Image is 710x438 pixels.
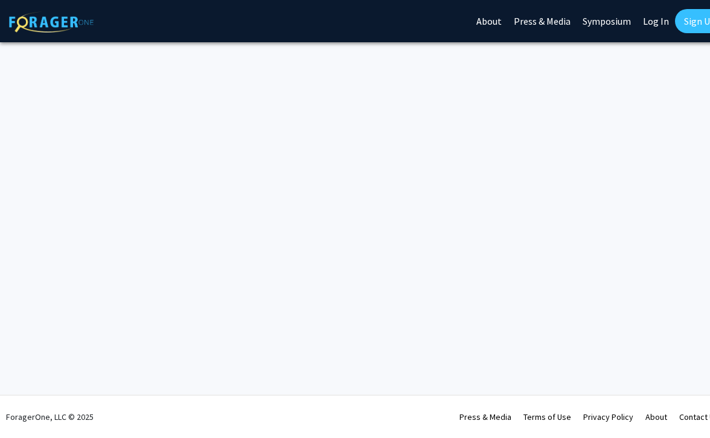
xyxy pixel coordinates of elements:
a: Press & Media [459,411,511,422]
a: About [645,411,667,422]
img: ForagerOne Logo [9,11,94,33]
a: Privacy Policy [583,411,633,422]
div: ForagerOne, LLC © 2025 [6,396,94,438]
a: Terms of Use [523,411,571,422]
